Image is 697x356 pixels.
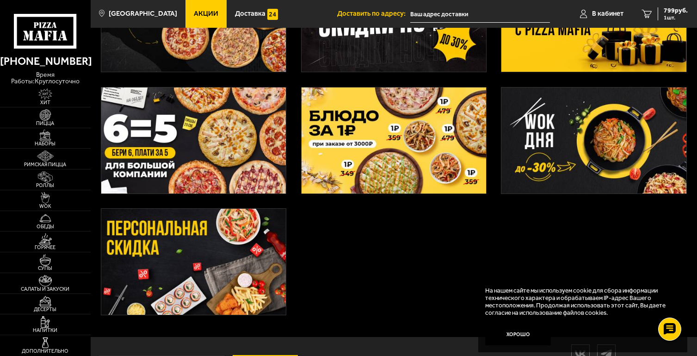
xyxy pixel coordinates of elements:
span: Акции [194,10,218,17]
img: 15daf4d41897b9f0e9f617042186c801.svg [267,9,278,20]
span: Доставка [235,10,265,17]
p: На нашем сайте мы используем cookie для сбора информации технического характера и обрабатываем IP... [485,287,674,317]
span: 1 шт. [664,15,688,20]
input: Ваш адрес доставки [410,6,549,23]
span: 799 руб. [664,7,688,14]
span: [GEOGRAPHIC_DATA] [109,10,177,17]
button: Хорошо [485,324,550,345]
span: В кабинет [592,10,623,17]
span: Доставить по адресу: [337,10,410,17]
